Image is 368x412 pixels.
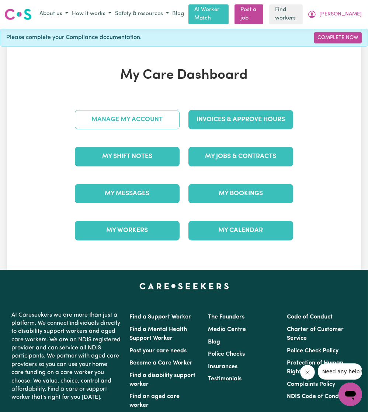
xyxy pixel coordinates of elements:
[287,348,339,354] a: Police Check Policy
[208,314,244,320] a: The Founders
[129,314,191,320] a: Find a Support Worker
[318,363,362,380] iframe: Message from company
[4,5,45,11] span: Need any help?
[319,10,362,18] span: [PERSON_NAME]
[287,360,343,375] a: Protection of Human Rights
[139,283,229,289] a: Careseekers home page
[171,8,185,20] a: Blog
[188,147,293,166] a: My Jobs & Contracts
[11,308,121,405] p: At Careseekers we are more than just a platform. We connect individuals directly to disability su...
[70,8,113,20] button: How it works
[129,394,180,408] a: Find an aged care worker
[6,33,142,42] span: Please complete your Compliance documentation.
[75,147,180,166] a: My Shift Notes
[75,184,180,203] a: My Messages
[300,365,315,380] iframe: Close message
[208,327,246,332] a: Media Centre
[75,221,180,240] a: My Workers
[287,394,347,399] a: NDIS Code of Conduct
[129,327,187,341] a: Find a Mental Health Support Worker
[269,4,303,24] a: Find workers
[75,110,180,129] a: Manage My Account
[235,4,263,24] a: Post a job
[287,327,344,341] a: Charter of Customer Service
[129,348,187,354] a: Post your care needs
[208,364,237,370] a: Insurances
[4,6,32,23] a: Careseekers logo
[129,360,192,366] a: Become a Care Worker
[70,67,298,84] h1: My Care Dashboard
[208,339,220,345] a: Blog
[208,376,242,382] a: Testimonials
[129,373,195,387] a: Find a disability support worker
[287,314,333,320] a: Code of Conduct
[188,110,293,129] a: Invoices & Approve Hours
[113,8,171,20] button: Safety & resources
[314,32,362,43] a: Complete Now
[4,8,32,21] img: Careseekers logo
[208,351,245,357] a: Police Checks
[188,221,293,240] a: My Calendar
[339,383,362,406] iframe: Button to launch messaging window
[38,8,70,20] button: About us
[188,184,293,203] a: My Bookings
[188,4,229,24] a: AI Worker Match
[306,8,364,21] button: My Account
[287,381,335,387] a: Complaints Policy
